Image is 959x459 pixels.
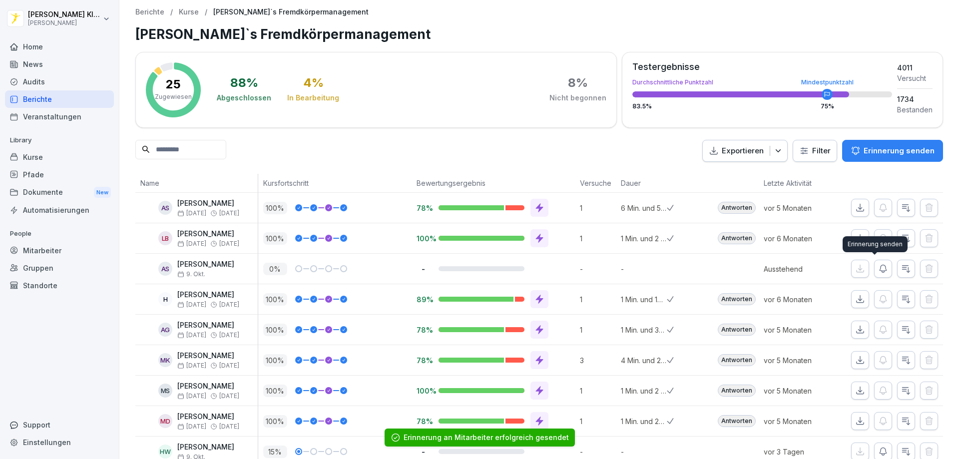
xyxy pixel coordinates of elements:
[580,386,616,396] p: 1
[580,294,616,305] p: 1
[5,73,114,90] a: Audits
[158,384,172,398] div: MS
[897,62,933,73] div: 4011
[177,393,206,400] span: [DATE]
[158,414,172,428] div: MD
[158,353,172,367] div: MK
[287,93,339,103] div: In Bearbeitung
[158,231,172,245] div: LB
[177,352,239,360] p: [PERSON_NAME]
[801,79,854,85] div: Mindestpunktzahl
[177,240,206,247] span: [DATE]
[5,148,114,166] div: Kurse
[263,202,287,214] p: 100 %
[177,230,239,238] p: [PERSON_NAME]
[5,242,114,259] a: Mitarbeiter
[177,423,206,430] span: [DATE]
[158,292,172,306] div: H
[764,325,836,335] p: vor 5 Monaten
[177,443,234,452] p: [PERSON_NAME]
[5,108,114,125] a: Veranstaltungen
[263,178,407,188] p: Kursfortschritt
[303,77,324,89] div: 4 %
[219,332,239,339] span: [DATE]
[219,210,239,217] span: [DATE]
[177,260,234,269] p: [PERSON_NAME]
[219,301,239,308] span: [DATE]
[230,77,258,89] div: 88 %
[897,104,933,115] div: Bestanden
[177,301,206,308] span: [DATE]
[764,264,836,274] p: Ausstehend
[177,413,239,421] p: [PERSON_NAME]
[549,93,606,103] div: Nicht begonnen
[621,386,667,396] p: 1 Min. und 2 Sek.
[764,386,836,396] p: vor 5 Monaten
[135,8,164,16] a: Berichte
[821,103,834,109] div: 75 %
[5,166,114,183] div: Pfade
[219,240,239,247] span: [DATE]
[28,10,101,19] p: [PERSON_NAME] Kldiashvili
[404,433,569,443] div: Erinnerung an Mitarbeiter erfolgreich gesendet
[219,362,239,369] span: [DATE]
[632,103,892,109] div: 83.5 %
[158,445,172,459] div: HW
[5,277,114,294] a: Standorte
[718,415,756,427] div: Antworten
[5,132,114,148] p: Library
[702,140,788,162] button: Exportieren
[580,325,616,335] p: 1
[5,434,114,451] a: Einstellungen
[843,236,908,252] div: Erinnerung senden
[722,145,764,157] p: Exportieren
[177,362,206,369] span: [DATE]
[263,293,287,306] p: 100 %
[621,325,667,335] p: 1 Min. und 30 Sek.
[417,234,431,243] p: 100%
[155,92,192,101] p: Zugewiesen
[219,393,239,400] span: [DATE]
[166,78,181,90] p: 25
[799,146,831,156] div: Filter
[764,178,831,188] p: Letzte Aktivität
[177,332,206,339] span: [DATE]
[580,233,616,244] p: 1
[5,38,114,55] a: Home
[219,423,239,430] span: [DATE]
[179,8,199,16] a: Kurse
[897,94,933,104] div: 1734
[417,264,431,274] p: -
[5,183,114,202] div: Dokumente
[177,321,239,330] p: [PERSON_NAME]
[718,202,756,214] div: Antworten
[5,416,114,434] div: Support
[580,203,616,213] p: 1
[177,291,239,299] p: [PERSON_NAME]
[5,55,114,73] a: News
[5,201,114,219] div: Automatisierungen
[263,263,287,275] p: 0 %
[177,382,239,391] p: [PERSON_NAME]
[217,93,271,103] div: Abgeschlossen
[158,201,172,215] div: AS
[5,90,114,108] a: Berichte
[621,355,667,366] p: 4 Min. und 20 Sek.
[5,226,114,242] p: People
[177,199,239,208] p: [PERSON_NAME]
[417,203,431,213] p: 78%
[5,259,114,277] a: Gruppen
[621,264,667,274] p: -
[621,416,667,427] p: 1 Min. und 26 Sek.
[764,447,836,457] p: vor 3 Tagen
[263,415,287,428] p: 100 %
[580,447,616,457] p: -
[621,178,662,188] p: Dauer
[158,323,172,337] div: AG
[580,416,616,427] p: 1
